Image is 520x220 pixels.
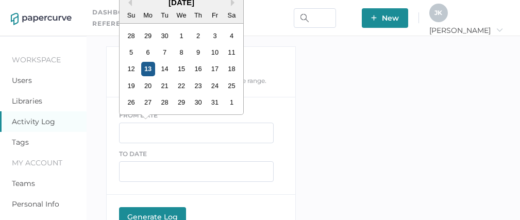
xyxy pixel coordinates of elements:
[371,8,399,28] span: New
[175,8,189,22] div: We
[434,9,442,16] span: J K
[294,8,336,28] input: Search Workspace
[496,26,503,33] i: arrow_right
[208,62,222,76] div: Choose Friday, October 17th, 2025
[225,45,239,59] div: Choose Saturday, October 11th, 2025
[191,8,205,22] div: Th
[208,29,222,43] div: Choose Friday, October 3rd, 2025
[225,79,239,93] div: Choose Saturday, October 25th, 2025
[208,95,222,109] div: Choose Friday, October 31st, 2025
[175,95,189,109] div: Choose Wednesday, October 29th, 2025
[12,179,35,188] a: Teams
[225,8,239,22] div: Sa
[158,8,172,22] div: Tu
[141,62,155,76] div: Choose Monday, October 13th, 2025
[141,8,155,22] div: Mo
[429,26,503,35] span: [PERSON_NAME]
[141,45,155,59] div: Choose Monday, October 6th, 2025
[119,150,147,158] span: TO DATE
[12,76,32,85] a: Users
[175,79,189,93] div: Choose Wednesday, October 22nd, 2025
[141,29,155,43] div: Choose Monday, September 29th, 2025
[191,79,205,93] div: Choose Thursday, October 23rd, 2025
[158,29,172,43] div: Choose Tuesday, September 30th, 2025
[191,95,205,109] div: Choose Thursday, October 30th, 2025
[124,95,138,109] div: Choose Sunday, October 26th, 2025
[191,45,205,59] div: Choose Thursday, October 9th, 2025
[124,29,138,43] div: Choose Sunday, September 28th, 2025
[158,62,172,76] div: Choose Tuesday, October 14th, 2025
[362,8,408,28] button: New
[12,199,59,209] a: Personal Info
[208,45,222,59] div: Choose Friday, October 10th, 2025
[208,79,222,93] div: Choose Friday, October 24th, 2025
[300,14,309,22] img: search.bf03fe8b.svg
[175,62,189,76] div: Choose Wednesday, October 15th, 2025
[124,45,138,59] div: Choose Sunday, October 5th, 2025
[124,79,138,93] div: Choose Sunday, October 19th, 2025
[124,62,138,76] div: Choose Sunday, October 12th, 2025
[158,79,172,93] div: Choose Tuesday, October 21st, 2025
[175,45,189,59] div: Choose Wednesday, October 8th, 2025
[12,96,42,106] a: Libraries
[175,29,189,43] div: Choose Wednesday, October 1st, 2025
[191,29,205,43] div: Choose Thursday, October 2nd, 2025
[158,95,172,109] div: Choose Tuesday, October 28th, 2025
[225,62,239,76] div: Choose Saturday, October 18th, 2025
[141,79,155,93] div: Choose Monday, October 20th, 2025
[12,117,55,126] a: Activity Log
[208,8,222,22] div: Fr
[92,7,139,18] a: Dashboard
[124,8,138,22] div: Su
[225,95,239,109] div: Choose Saturday, November 1st, 2025
[11,13,72,25] img: papercurve-logo-colour.7244d18c.svg
[12,138,29,147] a: Tags
[225,29,239,43] div: Choose Saturday, October 4th, 2025
[141,95,155,109] div: Choose Monday, October 27th, 2025
[123,27,240,111] div: month 2025-10
[158,45,172,59] div: Choose Tuesday, October 7th, 2025
[191,62,205,76] div: Choose Thursday, October 16th, 2025
[92,18,140,29] a: References
[371,15,377,21] img: plus-white.e19ec114.svg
